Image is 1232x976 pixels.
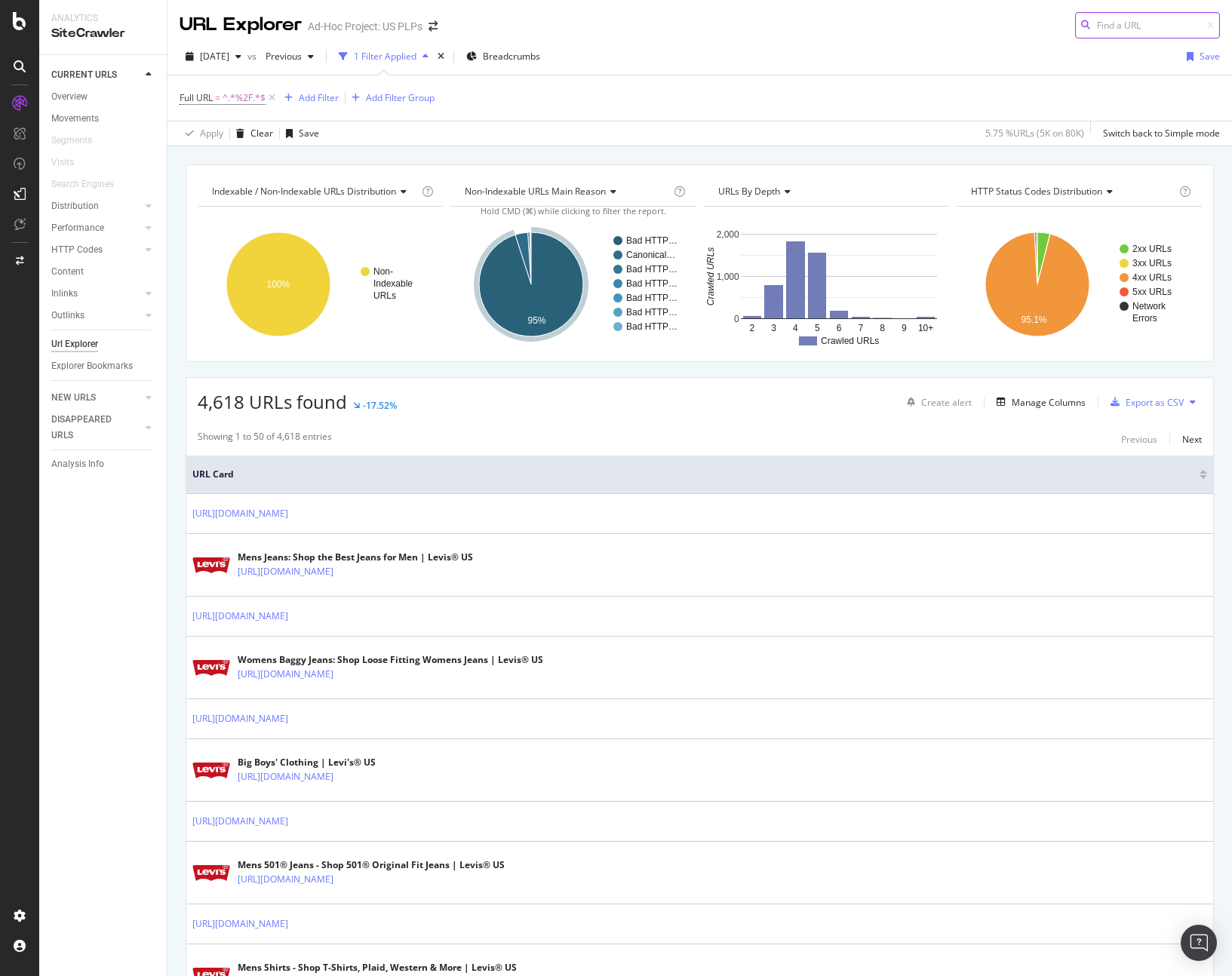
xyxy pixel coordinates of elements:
[465,185,606,198] span: Non-Indexable URLs Main Reason
[626,321,677,332] text: Bad HTTP…
[51,12,155,25] div: Analytics
[51,176,129,192] a: Search Engines
[1132,287,1172,297] text: 5xx URLs
[858,323,863,333] text: 7
[192,763,230,778] img: main image
[1097,121,1220,146] button: Switch back to Simple mode
[1181,45,1220,69] button: Save
[968,180,1176,204] h4: HTTP Status Codes Distribution
[51,67,117,83] div: CURRENT URLS
[481,205,666,216] span: Hold CMD (⌘) while clicking to filter the report.
[1126,396,1184,409] div: Export as CSV
[198,219,443,350] svg: A chart.
[1181,925,1217,961] div: Open Intercom Messenger
[180,12,302,38] div: URL Explorer
[626,250,675,260] text: Canonical…
[180,45,247,69] button: [DATE]
[715,180,936,204] h4: URLs by Depth
[704,219,949,350] div: A chart.
[354,50,416,63] div: 1 Filter Applied
[1182,430,1202,448] button: Next
[192,609,288,624] a: [URL][DOMAIN_NAME]
[238,653,543,667] div: Womens Baggy Jeans: Shop Loose Fitting Womens Jeans | Levis® US
[1075,12,1220,38] input: Find a URL
[192,506,288,521] a: [URL][DOMAIN_NAME]
[238,858,505,872] div: Mens 501® Jeans - Shop 501® Original Fit Jeans | Levis® US
[51,336,98,352] div: Url Explorer
[429,21,438,32] div: arrow-right-arrow-left
[1121,430,1157,448] button: Previous
[1012,396,1086,409] div: Manage Columns
[716,272,739,282] text: 1,000
[51,220,141,236] a: Performance
[308,19,422,34] div: Ad-Hoc Project: US PLPs
[51,308,141,324] a: Outlinks
[278,89,339,107] button: Add Filter
[971,185,1102,198] span: HTTP Status Codes Distribution
[718,185,780,198] span: URLs by Depth
[212,185,396,198] span: Indexable / Non-Indexable URLs distribution
[200,127,223,140] div: Apply
[705,247,715,305] text: Crawled URLs
[180,121,223,146] button: Apply
[836,323,841,333] text: 6
[299,127,319,140] div: Save
[346,89,435,107] button: Add Filter Group
[435,49,447,64] div: times
[1182,433,1202,446] div: Next
[51,67,141,83] a: CURRENT URLS
[51,336,156,352] a: Url Explorer
[51,242,103,258] div: HTTP Codes
[51,264,156,280] a: Content
[626,235,677,246] text: Bad HTTP…
[299,91,339,104] div: Add Filter
[373,266,393,277] text: Non-
[51,242,141,258] a: HTTP Codes
[238,961,517,974] div: Mens Shirts - Shop T-Shirts, Plaid, Western & More | Levis® US
[51,264,84,280] div: Content
[462,180,670,204] h4: Non-Indexable URLs Main Reason
[333,45,435,69] button: 1 Filter Applied
[51,155,89,170] a: Visits
[198,389,347,414] span: 4,618 URLs found
[198,430,332,448] div: Showing 1 to 50 of 4,618 entries
[51,133,92,149] div: Segments
[51,111,156,127] a: Movements
[51,111,99,127] div: Movements
[192,468,1196,481] span: URL Card
[901,390,972,414] button: Create alert
[215,91,220,104] span: =
[250,127,273,140] div: Clear
[238,872,333,887] a: [URL][DOMAIN_NAME]
[238,756,376,769] div: Big Boys' Clothing | Levi's® US
[238,667,333,682] a: [URL][DOMAIN_NAME]
[1132,258,1172,269] text: 3xx URLs
[192,916,288,931] a: [URL][DOMAIN_NAME]
[1200,50,1220,63] div: Save
[260,45,320,69] button: Previous
[460,45,546,69] button: Breadcrumbs
[51,358,156,374] a: Explorer Bookmarks
[626,307,677,318] text: Bad HTTP…
[985,127,1084,140] div: 5.75 % URLs ( 5K on 80K )
[238,564,333,579] a: [URL][DOMAIN_NAME]
[716,229,739,240] text: 2,000
[192,711,288,726] a: [URL][DOMAIN_NAME]
[1103,127,1220,140] div: Switch back to Simple mode
[51,286,141,302] a: Inlinks
[51,89,88,105] div: Overview
[267,279,290,290] text: 100%
[626,293,677,303] text: Bad HTTP…
[230,121,273,146] button: Clear
[238,769,333,784] a: [URL][DOMAIN_NAME]
[921,396,972,409] div: Create alert
[1132,244,1172,254] text: 2xx URLs
[880,323,885,333] text: 8
[51,155,74,170] div: Visits
[51,456,104,472] div: Analysis Info
[749,323,754,333] text: 2
[1132,301,1166,312] text: Network
[180,91,213,104] span: Full URL
[51,456,156,472] a: Analysis Info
